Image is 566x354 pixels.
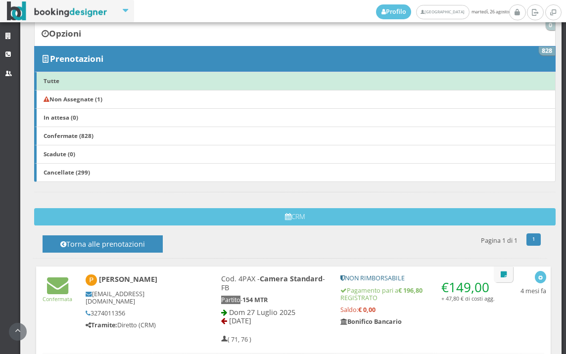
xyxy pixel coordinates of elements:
b: In attesa (0) [44,113,78,121]
a: [GEOGRAPHIC_DATA] [416,5,469,19]
span: 828 [539,46,556,55]
a: Prenotazioni 828 [34,46,556,72]
b: Scadute (0) [44,150,75,158]
small: + 47,80 € di costi agg. [441,295,495,302]
span: [DATE] [229,316,251,325]
h5: Pagamento pari a REGISTRATO [340,287,494,302]
h5: 4 mesi fa [520,287,546,295]
h5: 3274011356 [86,310,188,317]
b: Tramite: [86,321,117,329]
b: Camera Standard [260,274,323,283]
button: CRM [34,208,556,225]
a: Scadute (0) [34,145,556,164]
h5: Diretto (CRM) [86,321,188,329]
a: Profilo [376,4,412,19]
img: Procaccini [86,274,97,286]
b: Non Assegnate (1) [44,95,102,103]
h5: - [221,296,328,304]
h5: ( 71, 76 ) [221,336,251,343]
h5: NON RIMBORSABILE [340,274,494,282]
b: Confermate (828) [44,132,94,139]
h5: Saldo: [340,306,494,313]
a: Confermate (828) [34,127,556,145]
b: [PERSON_NAME] [99,275,157,284]
a: Non Assegnate (1) [34,90,556,109]
b: Opzioni [49,28,81,39]
h4: Torna alle prenotazioni [53,240,151,255]
span: Partito [221,296,240,304]
a: 1 [526,233,541,246]
a: Cancellate (299) [34,163,556,182]
strong: € 196,80 [398,286,423,295]
b: Tutte [44,77,59,85]
span: 0 [546,21,556,30]
button: Torna alle prenotazioni [43,235,163,253]
h5: Pagina 1 di 1 [481,237,518,244]
span: Dom 27 Luglio 2025 [229,308,295,317]
a: Opzioni 0 [34,21,556,46]
h5: [EMAIL_ADDRESS][DOMAIN_NAME] [86,290,188,305]
a: In attesa (0) [34,108,556,127]
strong: € 0,00 [358,306,376,314]
b: 154 MTR [242,296,268,304]
a: Tutte [34,72,556,90]
b: Cancellate (299) [44,168,90,176]
img: BookingDesigner.com [7,1,107,21]
h4: Cod. 4PAX - - FB [221,274,328,292]
span: € [441,278,489,296]
b: Prenotazioni [50,53,103,64]
b: Bonifico Bancario [340,317,402,326]
span: martedì, 26 agosto [376,4,509,19]
a: Confermata [43,287,72,302]
span: 149,00 [449,278,489,296]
